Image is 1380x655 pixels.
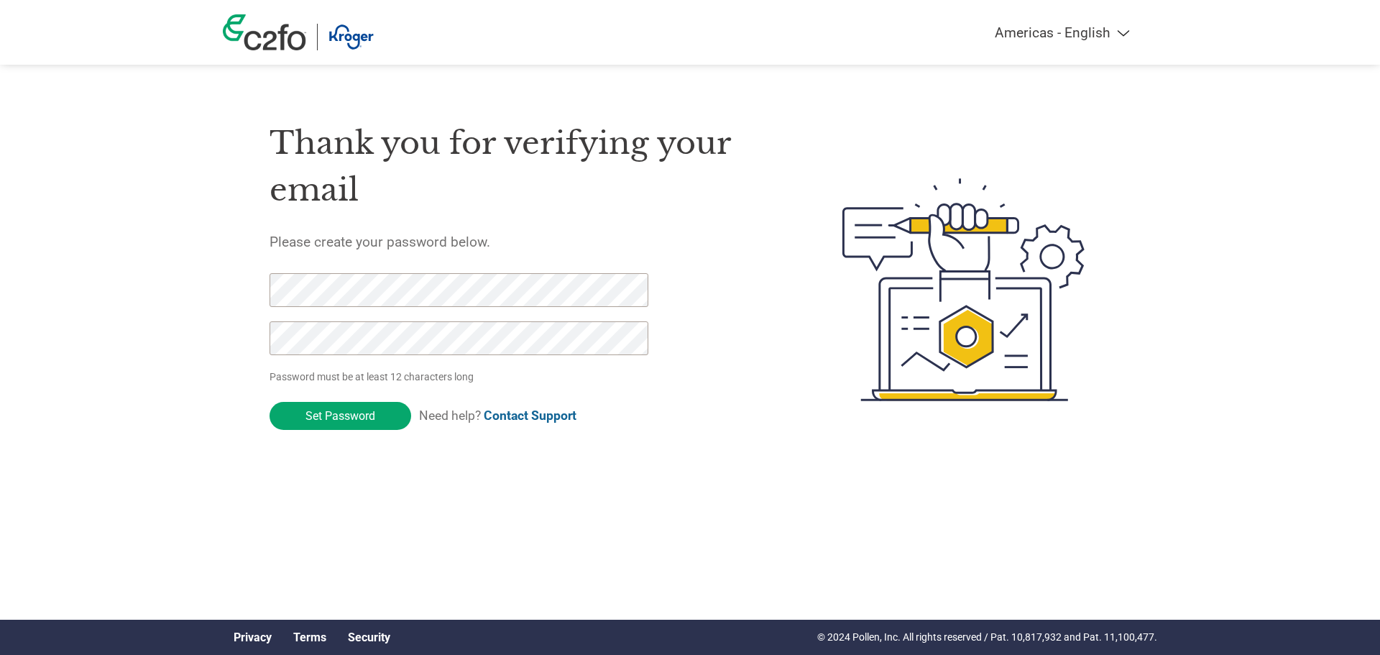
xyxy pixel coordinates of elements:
[270,402,411,430] input: Set Password
[484,408,576,423] a: Contact Support
[270,120,774,213] h1: Thank you for verifying your email
[270,234,774,250] h5: Please create your password below.
[293,631,326,644] a: Terms
[348,631,390,644] a: Security
[234,631,272,644] a: Privacy
[419,408,576,423] span: Need help?
[328,24,374,50] img: Kroger
[817,630,1157,645] p: © 2024 Pollen, Inc. All rights reserved / Pat. 10,817,932 and Pat. 11,100,477.
[816,99,1111,480] img: create-password
[270,370,653,385] p: Password must be at least 12 characters long
[223,14,306,50] img: c2fo logo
